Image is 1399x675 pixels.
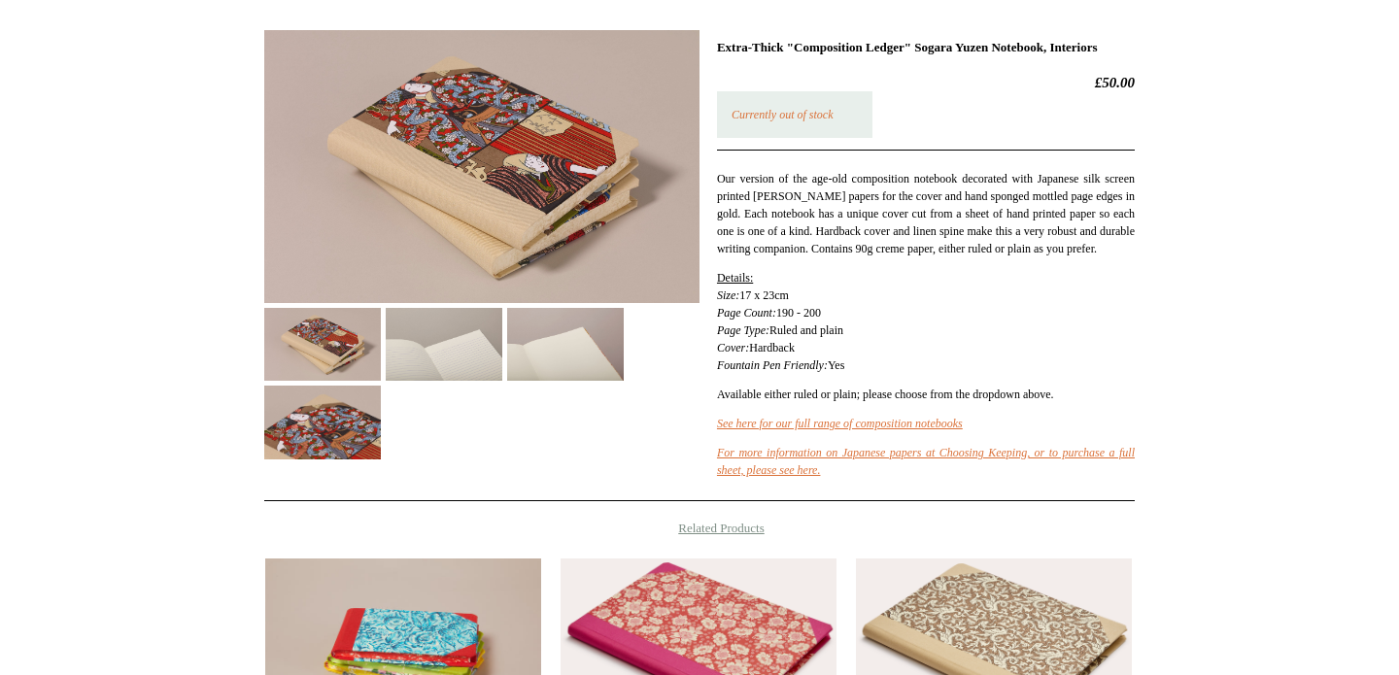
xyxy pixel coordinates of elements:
[264,30,699,303] img: Extra-Thick "Composition Ledger" Sogara Yuzen Notebook, Interiors
[717,170,1135,257] p: Our version of the age-old composition notebook decorated with Japanese silk screen printed [PERS...
[732,108,834,121] em: Currently out of stock
[264,386,381,458] img: Extra-Thick "Composition Ledger" Sogara Yuzen Notebook, Interiors
[782,306,821,320] span: 90 - 200
[769,323,843,337] span: Ruled and plain
[717,306,776,320] em: Page Count:
[386,308,502,381] img: Extra-Thick "Composition Ledger" Sogara Yuzen Notebook, Interiors
[739,288,789,302] span: 17 x 23cm
[749,341,795,354] span: Hardback
[717,288,739,302] em: Size:
[717,358,828,372] em: Fountain Pen Friendly:
[717,271,753,285] span: Details:
[828,358,844,372] span: Yes
[264,308,381,381] img: Extra-Thick "Composition Ledger" Sogara Yuzen Notebook, Interiors
[717,417,963,430] a: See here for our full range of composition notebooks
[507,308,624,381] img: Extra-Thick "Composition Ledger" Sogara Yuzen Notebook, Interiors
[717,446,1135,477] a: For more information on Japanese papers at Choosing Keeping, or to purchase a full sheet, please ...
[214,521,1185,536] h4: Related Products
[717,269,1135,374] p: 1
[717,40,1135,55] h1: Extra-Thick "Composition Ledger" Sogara Yuzen Notebook, Interiors
[717,323,769,337] em: Page Type:
[717,341,749,354] em: Cover:
[717,74,1135,91] h2: £50.00
[717,386,1135,403] p: Available either ruled or plain; please choose from the dropdown above.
